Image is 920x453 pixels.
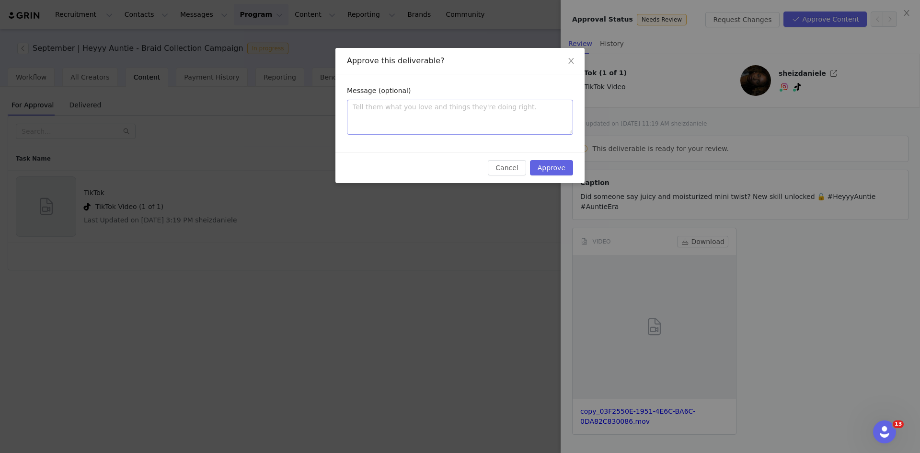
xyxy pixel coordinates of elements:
[558,48,585,75] button: Close
[873,420,896,443] iframe: Intercom live chat
[530,160,573,175] button: Approve
[347,56,573,66] div: Approve this deliverable?
[488,160,526,175] button: Cancel
[347,87,411,94] label: Message (optional)
[567,57,575,65] i: icon: close
[893,420,904,428] span: 13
